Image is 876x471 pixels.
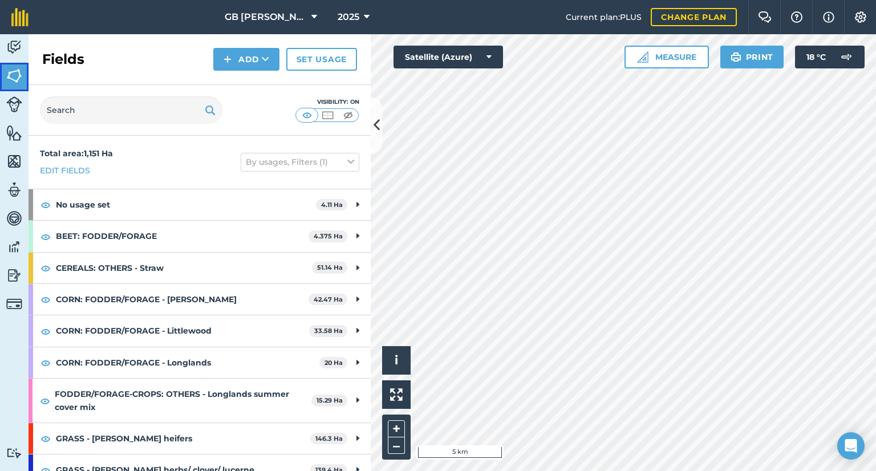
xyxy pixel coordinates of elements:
strong: CORN: FODDER/FORAGE - Longlands [56,347,319,378]
img: svg+xml;base64,PHN2ZyB4bWxucz0iaHR0cDovL3d3dy53My5vcmcvMjAwMC9zdmciIHdpZHRoPSIxNCIgaGVpZ2h0PSIyNC... [224,52,232,66]
strong: 42.47 Ha [314,295,343,303]
img: svg+xml;base64,PHN2ZyB4bWxucz0iaHR0cDovL3d3dy53My5vcmcvMjAwMC9zdmciIHdpZHRoPSIxOSIgaGVpZ2h0PSIyNC... [205,103,216,117]
button: + [388,420,405,437]
strong: 15.29 Ha [317,396,343,404]
img: svg+xml;base64,PHN2ZyB4bWxucz0iaHR0cDovL3d3dy53My5vcmcvMjAwMC9zdmciIHdpZHRoPSIxOCIgaGVpZ2h0PSIyNC... [40,261,51,275]
img: svg+xml;base64,PD94bWwgdmVyc2lvbj0iMS4wIiBlbmNvZGluZz0idXRmLTgiPz4KPCEtLSBHZW5lcmF0b3I6IEFkb2JlIE... [6,96,22,112]
span: Current plan : PLUS [566,11,642,23]
button: Add [213,48,279,71]
img: svg+xml;base64,PHN2ZyB4bWxucz0iaHR0cDovL3d3dy53My5vcmcvMjAwMC9zdmciIHdpZHRoPSIxOCIgaGVpZ2h0PSIyNC... [40,324,51,338]
img: svg+xml;base64,PHN2ZyB4bWxucz0iaHR0cDovL3d3dy53My5vcmcvMjAwMC9zdmciIHdpZHRoPSI1NiIgaGVpZ2h0PSI2MC... [6,153,22,170]
input: Search [40,96,222,124]
div: CORN: FODDER/FORAGE - Littlewood33.58 Ha [29,315,371,346]
button: 18 °C [795,46,865,68]
a: Edit fields [40,164,90,177]
strong: GRASS - [PERSON_NAME] heifers [56,423,310,454]
img: fieldmargin Logo [11,8,29,26]
a: Change plan [651,8,737,26]
img: svg+xml;base64,PHN2ZyB4bWxucz0iaHR0cDovL3d3dy53My5vcmcvMjAwMC9zdmciIHdpZHRoPSIxNyIgaGVpZ2h0PSIxNy... [823,10,834,24]
button: Measure [624,46,709,68]
img: Two speech bubbles overlapping with the left bubble in the forefront [758,11,772,23]
img: svg+xml;base64,PD94bWwgdmVyc2lvbj0iMS4wIiBlbmNvZGluZz0idXRmLTgiPz4KPCEtLSBHZW5lcmF0b3I6IEFkb2JlIE... [6,39,22,56]
img: svg+xml;base64,PHN2ZyB4bWxucz0iaHR0cDovL3d3dy53My5vcmcvMjAwMC9zdmciIHdpZHRoPSI1MCIgaGVpZ2h0PSI0MC... [300,109,314,121]
button: Satellite (Azure) [394,46,503,68]
img: A question mark icon [790,11,804,23]
img: Ruler icon [637,51,648,63]
strong: 20 Ha [325,359,343,367]
strong: 4.11 Ha [321,201,343,209]
img: svg+xml;base64,PHN2ZyB4bWxucz0iaHR0cDovL3d3dy53My5vcmcvMjAwMC9zdmciIHdpZHRoPSIxOCIgaGVpZ2h0PSIyNC... [40,293,51,306]
strong: 146.3 Ha [315,435,343,442]
strong: CEREALS: OTHERS - Straw [56,253,312,283]
strong: FODDER/FORAGE-CROPS: OTHERS - Longlands summer cover mix [55,379,311,423]
img: svg+xml;base64,PD94bWwgdmVyc2lvbj0iMS4wIiBlbmNvZGluZz0idXRmLTgiPz4KPCEtLSBHZW5lcmF0b3I6IEFkb2JlIE... [6,296,22,312]
img: svg+xml;base64,PHN2ZyB4bWxucz0iaHR0cDovL3d3dy53My5vcmcvMjAwMC9zdmciIHdpZHRoPSI1NiIgaGVpZ2h0PSI2MC... [6,124,22,141]
div: CORN: FODDER/FORAGE - [PERSON_NAME]42.47 Ha [29,284,371,315]
img: svg+xml;base64,PHN2ZyB4bWxucz0iaHR0cDovL3d3dy53My5vcmcvMjAwMC9zdmciIHdpZHRoPSI1NiIgaGVpZ2h0PSI2MC... [6,67,22,84]
div: No usage set4.11 Ha [29,189,371,220]
img: svg+xml;base64,PD94bWwgdmVyc2lvbj0iMS4wIiBlbmNvZGluZz0idXRmLTgiPz4KPCEtLSBHZW5lcmF0b3I6IEFkb2JlIE... [6,238,22,255]
span: i [395,353,398,367]
span: 2025 [338,10,359,24]
div: FODDER/FORAGE-CROPS: OTHERS - Longlands summer cover mix15.29 Ha [29,379,371,423]
div: CEREALS: OTHERS - Straw51.14 Ha [29,253,371,283]
button: i [382,346,411,375]
img: svg+xml;base64,PHN2ZyB4bWxucz0iaHR0cDovL3d3dy53My5vcmcvMjAwMC9zdmciIHdpZHRoPSIxOCIgaGVpZ2h0PSIyNC... [40,394,50,408]
strong: CORN: FODDER/FORAGE - [PERSON_NAME] [56,284,309,315]
img: Four arrows, one pointing top left, one top right, one bottom right and the last bottom left [390,388,403,401]
strong: 51.14 Ha [317,263,343,271]
img: svg+xml;base64,PHN2ZyB4bWxucz0iaHR0cDovL3d3dy53My5vcmcvMjAwMC9zdmciIHdpZHRoPSIxOCIgaGVpZ2h0PSIyNC... [40,230,51,243]
strong: CORN: FODDER/FORAGE - Littlewood [56,315,309,346]
div: Visibility: On [295,98,359,107]
img: svg+xml;base64,PHN2ZyB4bWxucz0iaHR0cDovL3d3dy53My5vcmcvMjAwMC9zdmciIHdpZHRoPSIxOCIgaGVpZ2h0PSIyNC... [40,356,51,370]
strong: Total area : 1,151 Ha [40,148,113,159]
div: Open Intercom Messenger [837,432,865,460]
h2: Fields [42,50,84,68]
strong: BEET: FODDER/FORAGE [56,221,309,251]
img: svg+xml;base64,PD94bWwgdmVyc2lvbj0iMS4wIiBlbmNvZGluZz0idXRmLTgiPz4KPCEtLSBHZW5lcmF0b3I6IEFkb2JlIE... [6,210,22,227]
img: svg+xml;base64,PD94bWwgdmVyc2lvbj0iMS4wIiBlbmNvZGluZz0idXRmLTgiPz4KPCEtLSBHZW5lcmF0b3I6IEFkb2JlIE... [6,181,22,198]
img: svg+xml;base64,PD94bWwgdmVyc2lvbj0iMS4wIiBlbmNvZGluZz0idXRmLTgiPz4KPCEtLSBHZW5lcmF0b3I6IEFkb2JlIE... [835,46,858,68]
button: – [388,437,405,454]
img: A cog icon [854,11,867,23]
button: Print [720,46,784,68]
strong: 4.375 Ha [314,232,343,240]
div: BEET: FODDER/FORAGE4.375 Ha [29,221,371,251]
a: Set usage [286,48,357,71]
span: 18 ° C [806,46,826,68]
button: By usages, Filters (1) [241,153,359,171]
img: svg+xml;base64,PD94bWwgdmVyc2lvbj0iMS4wIiBlbmNvZGluZz0idXRmLTgiPz4KPCEtLSBHZW5lcmF0b3I6IEFkb2JlIE... [6,448,22,458]
img: svg+xml;base64,PHN2ZyB4bWxucz0iaHR0cDovL3d3dy53My5vcmcvMjAwMC9zdmciIHdpZHRoPSIxOCIgaGVpZ2h0PSIyNC... [40,198,51,212]
strong: No usage set [56,189,316,220]
img: svg+xml;base64,PHN2ZyB4bWxucz0iaHR0cDovL3d3dy53My5vcmcvMjAwMC9zdmciIHdpZHRoPSI1MCIgaGVpZ2h0PSI0MC... [341,109,355,121]
strong: 33.58 Ha [314,327,343,335]
span: GB [PERSON_NAME] Farms [225,10,307,24]
img: svg+xml;base64,PHN2ZyB4bWxucz0iaHR0cDovL3d3dy53My5vcmcvMjAwMC9zdmciIHdpZHRoPSIxOSIgaGVpZ2h0PSIyNC... [731,50,741,64]
div: CORN: FODDER/FORAGE - Longlands20 Ha [29,347,371,378]
img: svg+xml;base64,PHN2ZyB4bWxucz0iaHR0cDovL3d3dy53My5vcmcvMjAwMC9zdmciIHdpZHRoPSIxOCIgaGVpZ2h0PSIyNC... [40,432,51,445]
img: svg+xml;base64,PD94bWwgdmVyc2lvbj0iMS4wIiBlbmNvZGluZz0idXRmLTgiPz4KPCEtLSBHZW5lcmF0b3I6IEFkb2JlIE... [6,267,22,284]
img: svg+xml;base64,PHN2ZyB4bWxucz0iaHR0cDovL3d3dy53My5vcmcvMjAwMC9zdmciIHdpZHRoPSI1MCIgaGVpZ2h0PSI0MC... [321,109,335,121]
div: GRASS - [PERSON_NAME] heifers146.3 Ha [29,423,371,454]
